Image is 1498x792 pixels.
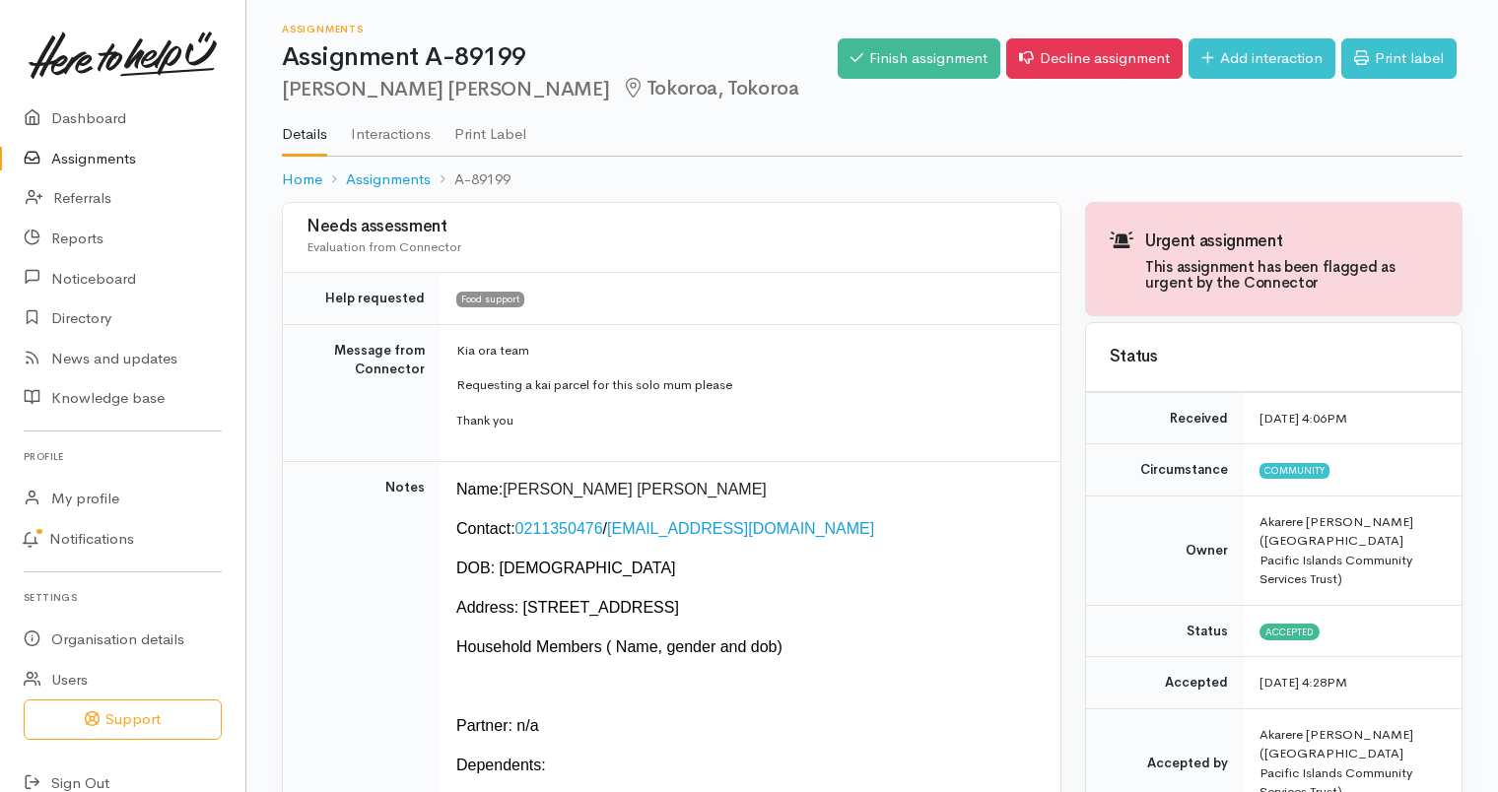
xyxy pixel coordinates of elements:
[456,638,783,655] span: Household Members ( Name, gender and dob)
[456,481,503,497] span: Name:
[306,238,461,255] span: Evaluation from Connector
[603,520,607,537] span: /
[1260,410,1347,427] time: [DATE] 4:06PM
[456,341,1037,361] p: Kia ora team
[1086,495,1244,605] td: Owner
[1110,348,1438,366] h3: Status
[1341,38,1457,79] a: Print label
[456,375,1037,395] p: Requesting a kai parcel for this solo mum please
[1086,444,1244,496] td: Circumstance
[1145,232,1438,251] h3: Urgent assignment
[1260,463,1329,479] span: Community
[621,76,798,100] span: Tokoroa, Tokoroa
[1260,674,1347,691] time: [DATE] 4:28PM
[1145,259,1438,292] h4: This assignment has been flagged as urgent by the Connector
[515,520,603,537] span: 0211350476
[1086,605,1244,657] td: Status
[351,99,431,155] a: Interactions
[282,78,838,100] h2: [PERSON_NAME] [PERSON_NAME]
[24,584,222,611] h6: Settings
[431,168,511,191] li: A-89199
[607,520,874,537] span: [EMAIL_ADDRESS][DOMAIN_NAME]
[456,599,679,616] span: Address: [STREET_ADDRESS]
[346,168,431,191] a: Assignments
[282,43,838,72] h1: Assignment A-89199
[456,560,676,576] span: DOB: [DEMOGRAPHIC_DATA]
[838,38,1000,79] a: Finish assignment
[1006,38,1183,79] a: Decline assignment
[1189,38,1335,79] a: Add interaction
[1086,392,1244,444] td: Received
[456,717,539,734] span: Partner: n/a
[283,273,441,325] td: Help requested
[456,520,515,537] span: Contact:
[282,168,322,191] a: Home
[456,757,546,773] span: Dependents:
[503,481,767,497] span: [PERSON_NAME] [PERSON_NAME]
[24,699,222,740] button: Support
[1260,624,1320,639] span: Accepted
[282,24,838,34] h6: Assignments
[24,443,222,470] h6: Profile
[1086,657,1244,709] td: Accepted
[456,411,1037,430] p: Thank you
[282,99,327,157] a: Details
[283,324,441,462] td: Message from Connector
[306,218,1037,236] h3: Needs assessment
[454,99,526,155] a: Print Label
[456,292,524,307] span: Food support
[282,157,1463,203] nav: breadcrumb
[1260,513,1413,588] span: Akarere [PERSON_NAME] ([GEOGRAPHIC_DATA] Pacific Islands Community Services Trust)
